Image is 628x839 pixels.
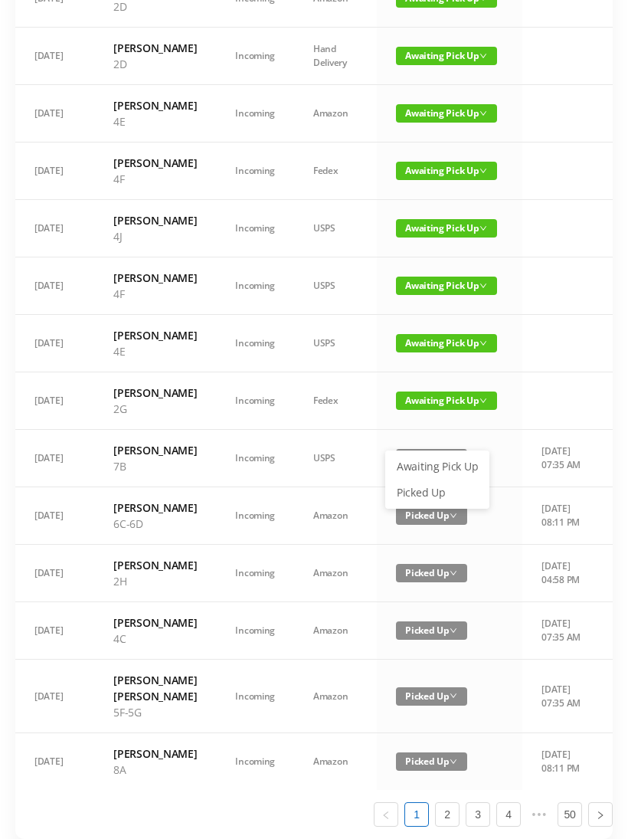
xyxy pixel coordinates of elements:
i: icon: down [450,512,457,519]
li: 1 [404,802,429,827]
td: Incoming [216,257,294,315]
span: Awaiting Pick Up [396,219,497,238]
p: 4E [113,113,197,129]
i: icon: down [450,627,457,634]
td: Incoming [216,28,294,85]
span: ••• [527,802,551,827]
td: USPS [294,200,377,257]
td: Incoming [216,200,294,257]
p: 4J [113,228,197,244]
td: [DATE] [15,28,94,85]
td: Amazon [294,602,377,660]
li: Next 5 Pages [527,802,551,827]
td: [DATE] [15,487,94,545]
p: 2D [113,56,197,72]
li: 2 [435,802,460,827]
td: Incoming [216,315,294,372]
td: [DATE] [15,602,94,660]
td: [DATE] 08:11 PM [522,733,603,790]
td: Amazon [294,545,377,602]
h6: [PERSON_NAME] [113,40,197,56]
i: icon: down [479,224,487,232]
td: Hand Delivery [294,28,377,85]
td: [DATE] 04:58 PM [522,545,603,602]
h6: [PERSON_NAME] [113,557,197,573]
p: 4F [113,171,197,187]
i: icon: right [596,811,605,820]
td: USPS [294,315,377,372]
i: icon: down [450,692,457,700]
h6: [PERSON_NAME] [113,97,197,113]
span: Awaiting Pick Up [396,392,497,410]
i: icon: down [479,282,487,290]
i: icon: left [381,811,391,820]
i: icon: down [479,167,487,175]
span: Awaiting Pick Up [396,162,497,180]
td: Incoming [216,372,294,430]
td: Incoming [216,660,294,733]
i: icon: down [450,569,457,577]
td: [DATE] [15,257,94,315]
i: icon: down [479,397,487,405]
span: Awaiting Pick Up [396,104,497,123]
span: Awaiting Pick Up [396,47,497,65]
td: [DATE] [15,85,94,143]
h6: [PERSON_NAME] [113,212,197,228]
i: icon: down [450,758,457,765]
a: Awaiting Pick Up [388,454,487,479]
td: [DATE] [15,315,94,372]
td: USPS [294,257,377,315]
i: icon: down [479,110,487,117]
a: 2 [436,803,459,826]
td: Incoming [216,733,294,790]
p: 8A [113,762,197,778]
p: 7B [113,458,197,474]
p: 4C [113,631,197,647]
h6: [PERSON_NAME] [113,442,197,458]
h6: [PERSON_NAME] [113,270,197,286]
td: Incoming [216,602,294,660]
li: 4 [496,802,521,827]
h6: [PERSON_NAME] [113,500,197,516]
p: 2H [113,573,197,589]
span: Picked Up [396,506,467,525]
li: Next Page [588,802,613,827]
span: Picked Up [396,564,467,582]
td: Incoming [216,545,294,602]
a: 50 [558,803,581,826]
td: [DATE] 08:11 PM [522,487,603,545]
td: Incoming [216,85,294,143]
td: Amazon [294,733,377,790]
td: [DATE] 07:35 AM [522,602,603,660]
td: [DATE] [15,200,94,257]
span: Picked Up [396,752,467,771]
span: Awaiting Pick Up [396,334,497,352]
td: Fedex [294,143,377,200]
td: [DATE] [15,372,94,430]
span: Picked Up [396,687,467,706]
a: 3 [466,803,489,826]
p: 6C-6D [113,516,197,532]
p: 5F-5G [113,704,197,720]
td: [DATE] [15,733,94,790]
td: Incoming [216,143,294,200]
i: icon: down [479,339,487,347]
td: [DATE] [15,545,94,602]
span: Picked Up [396,621,467,640]
a: 1 [405,803,428,826]
td: USPS [294,430,377,487]
td: [DATE] [15,143,94,200]
span: Awaiting Pick Up [396,277,497,295]
h6: [PERSON_NAME] [113,327,197,343]
i: icon: down [479,52,487,60]
li: 50 [558,802,582,827]
td: Amazon [294,85,377,143]
td: [DATE] [15,660,94,733]
li: 3 [466,802,490,827]
td: [DATE] 07:35 AM [522,660,603,733]
td: Fedex [294,372,377,430]
h6: [PERSON_NAME] [113,155,197,171]
h6: [PERSON_NAME] [113,385,197,401]
td: Amazon [294,660,377,733]
p: 4E [113,343,197,359]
